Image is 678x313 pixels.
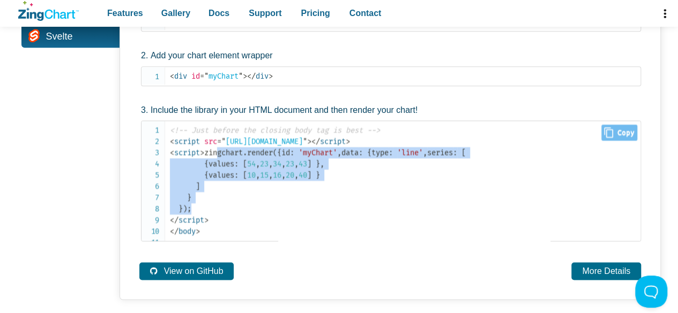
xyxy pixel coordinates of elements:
[243,72,247,81] span: >
[178,204,183,213] span: }
[281,171,286,180] span: ,
[299,159,307,169] span: 43
[221,137,226,146] span: "
[183,204,187,213] span: )
[200,72,243,81] span: myChart
[311,137,346,146] span: script
[170,72,174,81] span: <
[196,182,200,191] span: ]
[316,159,320,169] span: }
[337,148,341,157] span: ,
[389,148,393,157] span: :
[269,171,273,180] span: ,
[170,72,187,81] span: div
[635,276,667,308] iframe: Toggle Customer Support
[247,171,256,180] span: 10
[170,216,204,225] span: script
[260,171,269,180] span: 15
[187,204,191,213] span: ;
[256,171,260,180] span: ,
[200,72,204,81] span: =
[170,126,380,135] span: <!-- Just before the closing body tag is best -->
[217,137,307,146] span: [URL][DOMAIN_NAME]
[191,72,200,81] span: id
[18,1,79,21] a: ZingChart Logo. Click to return to the homepage
[316,171,320,180] span: }
[170,227,178,236] span: </
[453,148,457,157] span: :
[187,193,191,202] span: }
[423,148,427,157] span: ,
[286,159,294,169] span: 23
[170,216,178,225] span: </
[170,137,174,146] span: <
[249,6,281,20] span: Support
[243,148,247,157] span: .
[286,171,294,180] span: 20
[170,148,200,157] span: script
[277,148,281,157] span: {
[196,227,200,236] span: >
[243,159,247,169] span: [
[239,72,243,81] span: "
[139,262,234,280] a: View on GitHub
[243,171,247,180] span: [
[141,103,641,242] li: Include the library in your HTML document and then render your chart!
[204,159,208,169] span: {
[307,137,311,146] span: >
[294,159,299,169] span: ,
[367,148,371,157] span: {
[461,148,466,157] span: [
[303,137,307,146] span: "
[281,159,286,169] span: ,
[269,72,273,81] span: >
[170,227,196,236] span: body
[397,148,423,157] span: 'line'
[204,216,208,225] span: >
[260,159,269,169] span: 23
[294,171,299,180] span: ,
[307,171,311,180] span: ]
[320,159,324,169] span: ,
[299,171,307,180] span: 40
[234,159,239,169] span: :
[208,6,229,20] span: Docs
[273,159,281,169] span: 34
[247,72,269,81] span: div
[247,148,273,157] span: render
[571,262,641,280] a: More Details
[217,137,221,146] span: =
[359,148,363,157] span: :
[299,148,337,157] span: 'myChart'
[141,49,641,86] li: Add your chart element wrapper
[256,159,260,169] span: ,
[204,72,208,81] span: "
[269,159,273,169] span: ,
[311,137,320,146] span: </
[234,171,239,180] span: :
[170,148,466,213] span: zingchart id data type series values values
[247,159,256,169] span: 54
[204,171,208,180] span: {
[307,159,311,169] span: ]
[200,148,204,157] span: >
[46,28,73,45] span: Svelte
[290,148,294,157] span: :
[170,137,200,146] span: script
[273,148,277,157] span: (
[349,6,382,20] span: Contact
[247,72,256,81] span: </
[170,148,174,157] span: <
[161,6,190,20] span: Gallery
[346,137,350,146] span: >
[204,137,217,146] span: src
[273,171,281,180] span: 16
[107,6,143,20] span: Features
[301,6,330,20] span: Pricing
